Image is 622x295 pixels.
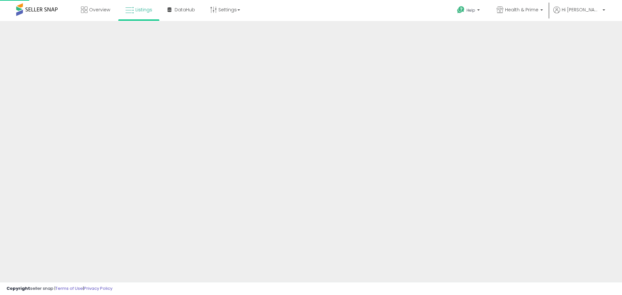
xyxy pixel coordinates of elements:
span: DataHub [175,6,195,13]
span: Health & Prime [505,6,538,13]
span: Overview [89,6,110,13]
span: Hi [PERSON_NAME] [562,6,601,13]
a: Privacy Policy [84,285,112,291]
a: Help [452,1,486,21]
span: Listings [135,6,152,13]
span: Help [466,7,475,13]
strong: Copyright [6,285,30,291]
a: Hi [PERSON_NAME] [553,6,605,21]
a: Terms of Use [55,285,83,291]
div: seller snap | | [6,286,112,292]
i: Get Help [457,6,465,14]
